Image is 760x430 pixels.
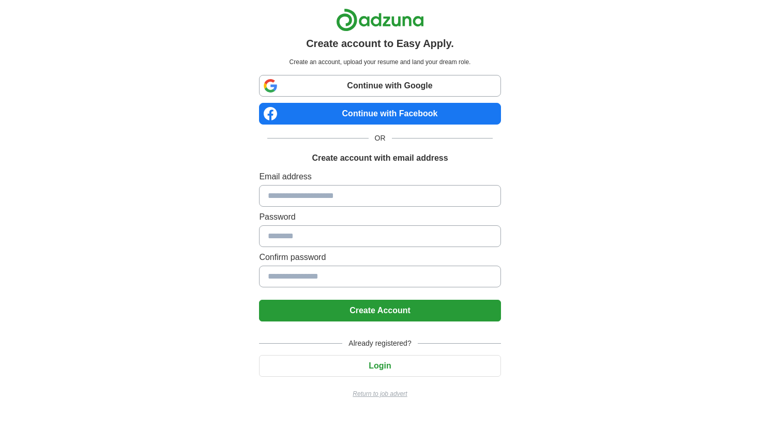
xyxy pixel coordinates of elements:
label: Confirm password [259,251,500,264]
label: Email address [259,171,500,183]
button: Login [259,355,500,377]
a: Login [259,361,500,370]
a: Continue with Google [259,75,500,97]
img: Adzuna logo [336,8,424,32]
span: Already registered? [342,338,417,349]
button: Create Account [259,300,500,321]
h1: Create account with email address [312,152,448,164]
span: OR [369,133,392,144]
p: Create an account, upload your resume and land your dream role. [261,57,498,67]
h1: Create account to Easy Apply. [306,36,454,51]
label: Password [259,211,500,223]
a: Return to job advert [259,389,500,398]
a: Continue with Facebook [259,103,500,125]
